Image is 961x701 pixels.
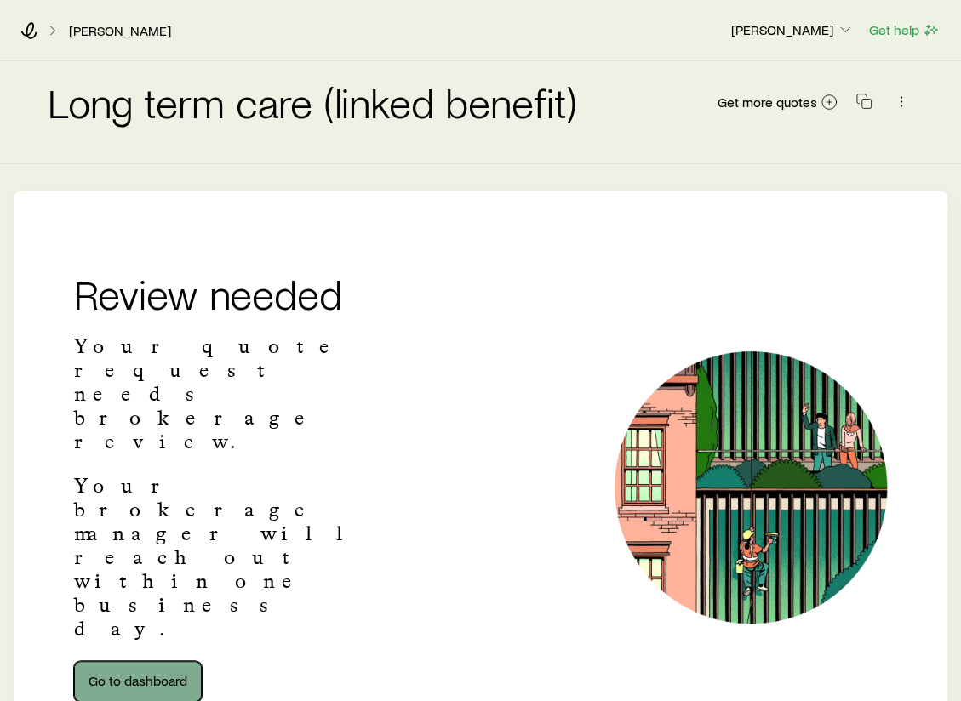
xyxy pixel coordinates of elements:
span: Get more quotes [718,95,817,109]
a: [PERSON_NAME] [68,23,172,39]
p: Your brokerage manager will reach out within one business day. [74,474,407,641]
p: [PERSON_NAME] [731,21,854,38]
button: Get help [868,20,941,40]
button: [PERSON_NAME] [730,20,855,41]
img: Illustration of a window cleaner. [615,351,888,624]
p: Your quote request needs brokerage review. [74,334,407,453]
a: Get more quotes [717,93,838,112]
h2: Review needed [74,273,407,314]
h2: Long term care (linked benefit) [48,82,576,123]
